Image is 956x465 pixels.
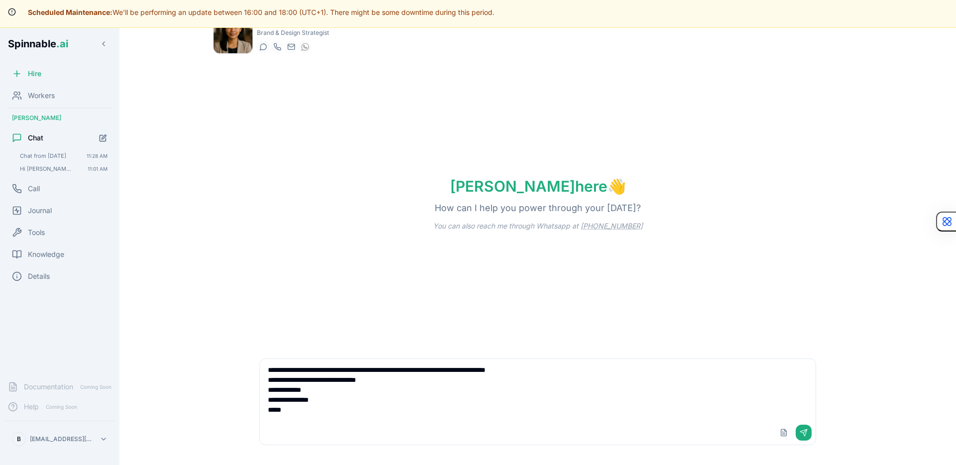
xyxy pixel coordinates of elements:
p: [EMAIL_ADDRESS][DOMAIN_NAME] [30,435,96,443]
span: Journal [28,206,52,216]
span: .ai [56,38,68,50]
button: Send email to amanda@getspinnable.ai [285,41,297,53]
span: Hire [28,69,41,79]
button: Start a chat with Amanda Smith [257,41,269,53]
p: You can also reach me through Whatsapp at [417,221,659,231]
span: Workers [28,91,55,101]
span: Call [28,184,40,194]
span: Coming Soon [77,382,115,392]
img: WhatsApp [301,43,309,51]
img: Amanda Smith [214,14,252,53]
span: Details [28,271,50,281]
span: Knowledge [28,249,64,259]
h1: [PERSON_NAME] here [434,177,642,195]
span: Hi Amanda, how are you doing? [20,165,74,172]
span: 11:01 AM [88,165,108,172]
button: Start new chat [95,129,112,146]
p: How can I help you power through your [DATE]? [419,201,657,215]
span: wave [607,177,626,195]
span: Help [24,402,39,412]
span: Chat from 10/15/2025 [20,152,73,159]
a: [PHONE_NUMBER] [581,222,643,230]
span: Spinnable [8,38,68,50]
span: B [17,435,21,443]
span: Tools [28,228,45,237]
div: [PERSON_NAME] [4,110,116,126]
button: B[EMAIL_ADDRESS][DOMAIN_NAME] [8,429,112,449]
div: We'll be performing an update between 16:00 and 18:00 (UTC+1). There might be some downtime durin... [14,8,494,17]
button: Start a call with Amanda Smith [271,41,283,53]
button: WhatsApp [299,41,311,53]
span: Documentation [24,382,73,392]
p: Brand & Design Strategist [257,29,331,37]
strong: Scheduled Maintenance: [28,8,113,16]
span: Chat [28,133,43,143]
span: Coming Soon [43,402,80,412]
span: 11:28 AM [87,152,108,159]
